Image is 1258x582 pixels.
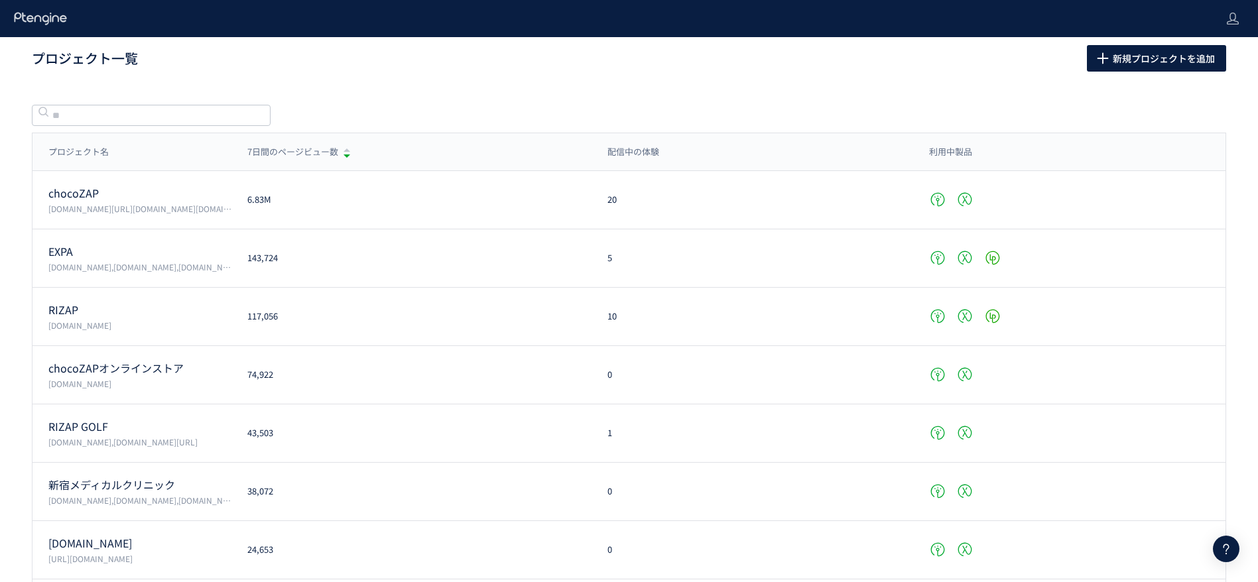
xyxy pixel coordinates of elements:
[48,244,231,259] p: EXPA
[592,369,912,381] div: 0
[1087,45,1226,72] button: 新規プロジェクトを追加
[231,544,592,556] div: 24,653
[592,194,912,206] div: 20
[592,544,912,556] div: 0
[247,146,338,158] span: 7日間のページビュー数
[48,186,231,201] p: chocoZAP
[48,436,231,447] p: www.rizap-golf.jp,rizap-golf.ns-test.work/lp/3anniversary-cp/
[48,477,231,493] p: 新宿メディカルクリニック
[32,49,1058,68] h1: プロジェクト一覧
[48,320,231,331] p: www.rizap.jp
[48,261,231,272] p: vivana.jp,expa-official.jp,reserve-expa.jp
[48,378,231,389] p: chocozap.shop
[48,495,231,506] p: shinjuku3chome-medical.jp,shinjuku3-mc.reserve.ne.jp,www.shinjukumc.com/,shinjukumc.net/,smc-glp1...
[231,252,592,264] div: 143,724
[592,310,912,323] div: 10
[48,553,231,564] p: https://medical.chocozap.jp
[929,146,972,158] span: 利用中製品
[48,419,231,434] p: RIZAP GOLF
[231,369,592,381] div: 74,922
[592,485,912,498] div: 0
[231,194,592,206] div: 6.83M
[48,361,231,376] p: chocoZAPオンラインストア
[592,427,912,439] div: 1
[1113,45,1215,72] span: 新規プロジェクトを追加
[231,310,592,323] div: 117,056
[48,302,231,318] p: RIZAP
[48,203,231,214] p: chocozap.jp/,zap-id.jp/,web.my-zap.jp/,liff.campaign.chocozap.sumiyoku.jp/
[607,146,659,158] span: 配信中の体験
[231,485,592,498] div: 38,072
[231,427,592,439] div: 43,503
[592,252,912,264] div: 5
[48,146,109,158] span: プロジェクト名
[48,536,231,551] p: medical.chocozap.jp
